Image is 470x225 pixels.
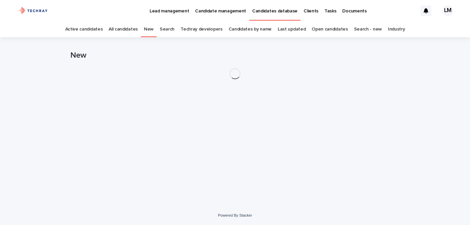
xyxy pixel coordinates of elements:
[144,21,154,37] a: New
[109,21,138,37] a: All candidates
[312,21,348,37] a: Open candidates
[442,5,453,16] div: LM
[278,21,306,37] a: Last updated
[70,51,400,60] h1: New
[229,21,272,37] a: Candidates by name
[218,213,252,217] a: Powered By Stacker
[13,4,51,17] img: xG6Muz3VQV2JDbePcW7p
[181,21,222,37] a: Techray developers
[65,21,103,37] a: Active candidates
[354,21,382,37] a: Search - new
[388,21,405,37] a: Industry
[160,21,174,37] a: Search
